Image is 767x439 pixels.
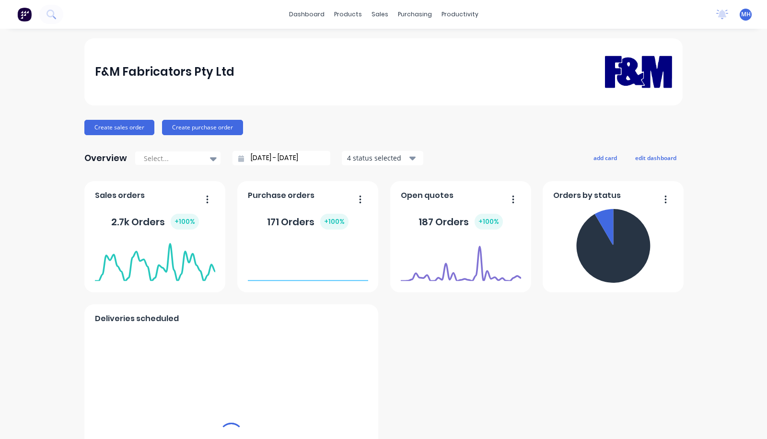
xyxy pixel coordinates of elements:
div: sales [367,7,393,22]
div: 171 Orders [267,214,349,230]
div: 2.7k Orders [111,214,199,230]
div: 4 status selected [347,153,407,163]
div: productivity [437,7,483,22]
span: MH [741,10,751,19]
div: + 100 % [171,214,199,230]
div: Overview [84,149,127,168]
a: dashboard [284,7,329,22]
button: Create purchase order [162,120,243,135]
div: + 100 % [475,214,503,230]
button: Create sales order [84,120,154,135]
span: Purchase orders [248,190,314,201]
button: 4 status selected [342,151,423,165]
img: F&M Fabricators Pty Ltd [605,42,672,102]
div: 187 Orders [418,214,503,230]
span: Open quotes [401,190,453,201]
button: edit dashboard [629,151,683,164]
div: purchasing [393,7,437,22]
div: products [329,7,367,22]
span: Sales orders [95,190,145,201]
img: Factory [17,7,32,22]
span: Deliveries scheduled [95,313,179,324]
div: + 100 % [320,214,349,230]
div: F&M Fabricators Pty Ltd [95,62,234,81]
span: Orders by status [553,190,621,201]
button: add card [587,151,623,164]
